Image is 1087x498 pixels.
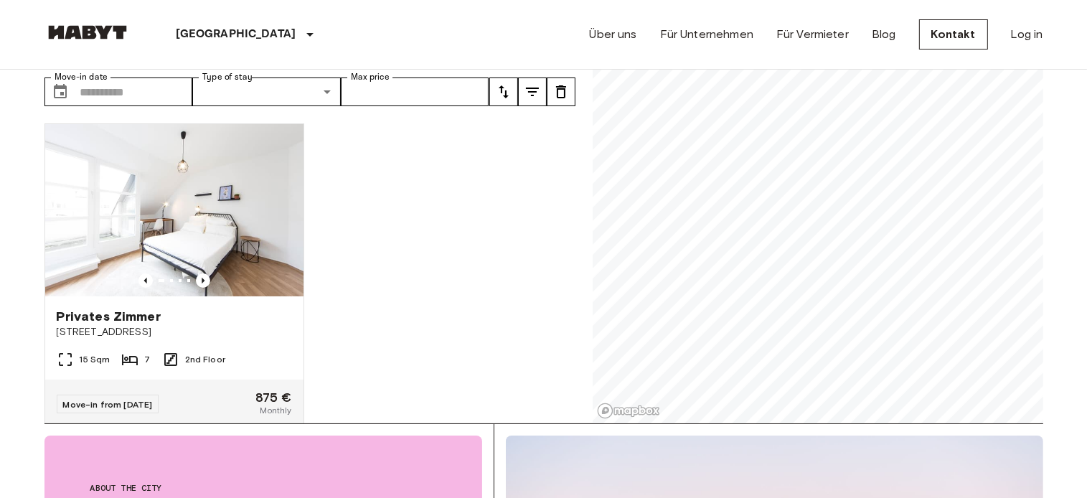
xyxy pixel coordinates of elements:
[776,26,849,43] a: Für Vermieter
[90,481,436,494] span: About the city
[44,123,304,429] a: Marketing picture of unit DE-01-018-001-07HPrevious imagePrevious imagePrivates Zimmer[STREET_ADD...
[57,325,292,339] span: [STREET_ADDRESS]
[138,273,153,288] button: Previous image
[44,25,131,39] img: Habyt
[196,273,210,288] button: Previous image
[597,403,660,419] a: Mapbox logo
[660,26,753,43] a: Für Unternehmen
[919,19,988,50] a: Kontakt
[489,77,518,106] button: tune
[1011,26,1043,43] a: Log in
[351,71,390,83] label: Max price
[518,77,547,106] button: tune
[80,353,110,366] span: 15 Sqm
[547,77,575,106] button: tune
[46,77,75,106] button: Choose date
[63,399,153,410] span: Move-in from [DATE]
[55,71,108,83] label: Move-in date
[202,71,253,83] label: Type of stay
[255,391,292,404] span: 875 €
[185,353,225,366] span: 2nd Floor
[260,404,291,417] span: Monthly
[872,26,896,43] a: Blog
[590,26,637,43] a: Über uns
[57,308,161,325] span: Privates Zimmer
[177,26,296,43] p: [GEOGRAPHIC_DATA]
[144,353,150,366] span: 7
[45,124,303,296] img: Marketing picture of unit DE-01-018-001-07H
